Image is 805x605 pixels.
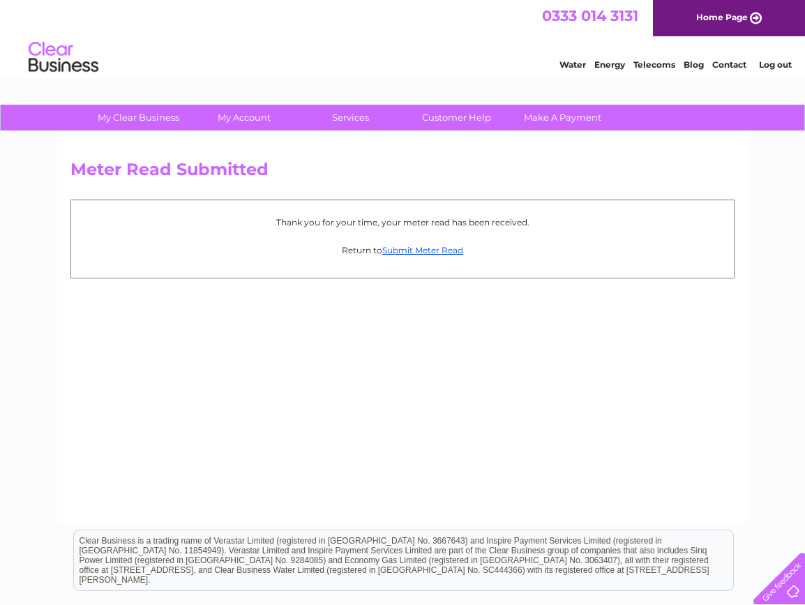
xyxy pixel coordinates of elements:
[505,105,620,130] a: Make A Payment
[559,59,586,70] a: Water
[759,59,792,70] a: Log out
[712,59,746,70] a: Contact
[28,36,99,79] img: logo.png
[74,8,733,68] div: Clear Business is a trading name of Verastar Limited (registered in [GEOGRAPHIC_DATA] No. 3667643...
[293,105,408,130] a: Services
[78,216,727,229] p: Thank you for your time, your meter read has been received.
[78,244,727,257] p: Return to
[594,59,625,70] a: Energy
[684,59,704,70] a: Blog
[187,105,302,130] a: My Account
[542,7,638,24] a: 0333 014 3131
[70,160,735,186] h2: Meter Read Submitted
[399,105,514,130] a: Customer Help
[81,105,196,130] a: My Clear Business
[382,245,463,255] a: Submit Meter Read
[633,59,675,70] a: Telecoms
